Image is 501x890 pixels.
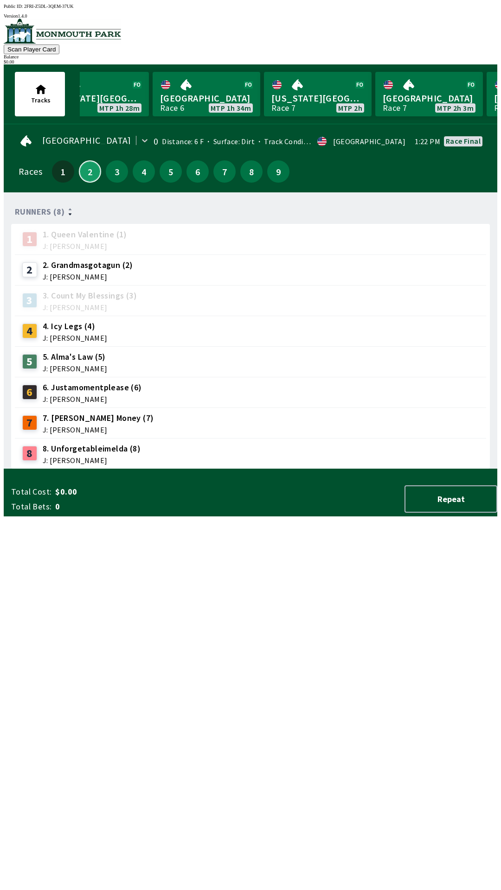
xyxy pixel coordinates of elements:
[270,168,287,175] span: 9
[79,160,101,183] button: 2
[160,104,184,112] div: Race 6
[264,72,372,116] a: [US_STATE][GEOGRAPHIC_DATA]Race 7MTP 2h
[405,485,497,513] button: Repeat
[41,72,149,116] a: [US_STATE][GEOGRAPHIC_DATA]MTP 1h 28m
[160,160,182,183] button: 5
[267,160,289,183] button: 9
[99,104,140,112] span: MTP 1h 28m
[43,351,107,363] span: 5. Alma's Law (5)
[22,262,37,277] div: 2
[43,412,154,424] span: 7. [PERSON_NAME] Money (7)
[22,446,37,461] div: 8
[11,501,51,512] span: Total Bets:
[415,138,440,145] span: 1:22 PM
[31,96,51,104] span: Tracks
[43,259,133,271] span: 2. Grandmasgotagun (2)
[49,92,141,104] span: [US_STATE][GEOGRAPHIC_DATA]
[52,160,74,183] button: 1
[160,92,253,104] span: [GEOGRAPHIC_DATA]
[15,72,65,116] button: Tracks
[4,19,121,44] img: venue logo
[333,138,405,145] div: [GEOGRAPHIC_DATA]
[271,92,364,104] span: [US_STATE][GEOGRAPHIC_DATA]
[213,160,236,183] button: 7
[55,486,201,497] span: $0.00
[153,72,260,116] a: [GEOGRAPHIC_DATA]Race 6MTP 1h 34m
[133,160,155,183] button: 4
[43,304,137,311] span: J: [PERSON_NAME]
[106,160,128,183] button: 3
[22,354,37,369] div: 5
[43,320,107,332] span: 4. Icy Legs (4)
[43,365,107,372] span: J: [PERSON_NAME]
[338,104,362,112] span: MTP 2h
[4,54,497,59] div: Balance
[211,104,251,112] span: MTP 1h 34m
[11,486,51,497] span: Total Cost:
[240,160,263,183] button: 8
[437,104,474,112] span: MTP 2h 3m
[162,168,180,175] span: 5
[43,426,154,433] span: J: [PERSON_NAME]
[4,13,497,19] div: Version 1.4.0
[15,208,64,216] span: Runners (8)
[22,324,37,338] div: 4
[186,160,209,183] button: 6
[162,137,204,146] span: Distance: 6 F
[22,385,37,400] div: 6
[55,501,201,512] span: 0
[54,168,72,175] span: 1
[216,168,233,175] span: 7
[22,293,37,308] div: 3
[135,168,153,175] span: 4
[271,104,295,112] div: Race 7
[43,395,142,403] span: J: [PERSON_NAME]
[108,168,126,175] span: 3
[43,242,127,250] span: J: [PERSON_NAME]
[43,443,141,455] span: 8. Unforgetableimelda (8)
[383,104,407,112] div: Race 7
[243,168,260,175] span: 8
[375,72,483,116] a: [GEOGRAPHIC_DATA]Race 7MTP 2h 3m
[43,381,142,394] span: 6. Justamomentplease (6)
[4,4,497,9] div: Public ID:
[43,290,137,302] span: 3. Count My Blessings (3)
[4,44,59,54] button: Scan Player Card
[154,138,158,145] div: 0
[43,273,133,280] span: J: [PERSON_NAME]
[4,59,497,64] div: $ 0.00
[19,168,42,175] div: Races
[413,494,489,504] span: Repeat
[22,415,37,430] div: 7
[24,4,74,9] span: 2FRI-Z5DL-3QEM-37UK
[42,137,131,144] span: [GEOGRAPHIC_DATA]
[22,232,37,247] div: 1
[43,334,107,342] span: J: [PERSON_NAME]
[43,457,141,464] span: J: [PERSON_NAME]
[255,137,336,146] span: Track Condition: Firm
[43,229,127,241] span: 1. Queen Valentine (1)
[204,137,255,146] span: Surface: Dirt
[15,207,486,216] div: Runners (8)
[383,92,475,104] span: [GEOGRAPHIC_DATA]
[446,137,481,145] div: Race final
[189,168,206,175] span: 6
